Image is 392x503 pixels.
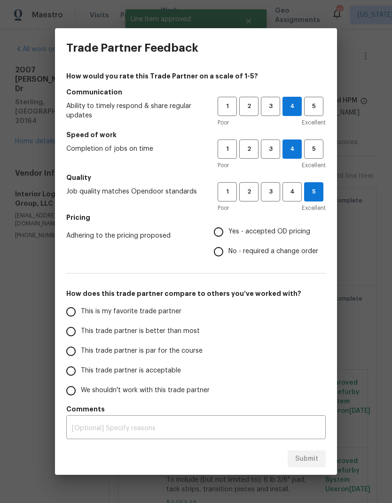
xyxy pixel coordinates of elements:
[261,139,280,159] button: 3
[81,386,210,395] span: We shouldn't work with this trade partner
[239,97,259,116] button: 2
[66,302,326,401] div: How does this trade partner compare to others you’ve worked with?
[305,186,323,197] span: 5
[66,101,203,120] span: Ability to timely respond & share regular updates
[283,144,301,155] span: 4
[239,139,259,159] button: 2
[261,182,280,201] button: 3
[282,97,302,116] button: 4
[218,161,229,170] span: Poor
[66,87,326,97] h5: Communication
[304,182,323,201] button: 5
[66,144,203,154] span: Completion of jobs on time
[304,139,323,159] button: 5
[66,41,198,54] h3: Trade Partner Feedback
[66,213,326,222] h5: Pricing
[66,231,199,240] span: Adhering to the pricing proposed
[66,130,326,139] h5: Speed of work
[218,139,237,159] button: 1
[262,101,279,112] span: 3
[81,326,200,336] span: This trade partner is better than most
[66,71,326,81] h4: How would you rate this Trade Partner on a scale of 1-5?
[305,101,322,112] span: 5
[214,222,326,262] div: Pricing
[283,186,301,197] span: 4
[262,186,279,197] span: 3
[261,97,280,116] button: 3
[66,173,326,182] h5: Quality
[219,144,236,155] span: 1
[305,144,322,155] span: 5
[262,144,279,155] span: 3
[81,307,181,317] span: This is my favorite trade partner
[219,186,236,197] span: 1
[218,203,229,213] span: Poor
[66,404,326,414] h5: Comments
[81,366,181,376] span: This trade partner is acceptable
[218,182,237,201] button: 1
[304,97,323,116] button: 5
[302,203,326,213] span: Excellent
[218,118,229,127] span: Poor
[302,118,326,127] span: Excellent
[228,227,310,237] span: Yes - accepted OD pricing
[302,161,326,170] span: Excellent
[66,289,326,298] h5: How does this trade partner compare to others you’ve worked with?
[240,101,258,112] span: 2
[81,346,203,356] span: This trade partner is par for the course
[283,101,301,112] span: 4
[240,144,258,155] span: 2
[66,187,203,196] span: Job quality matches Opendoor standards
[240,186,258,197] span: 2
[282,139,302,159] button: 4
[218,97,237,116] button: 1
[282,182,302,201] button: 4
[239,182,259,201] button: 2
[219,101,236,112] span: 1
[228,247,318,256] span: No - required a change order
